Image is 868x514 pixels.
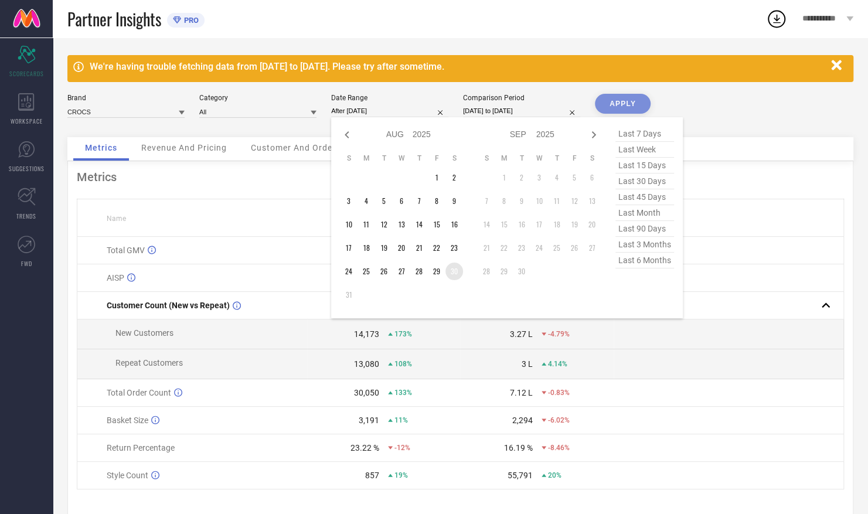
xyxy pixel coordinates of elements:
div: 23.22 % [350,443,379,452]
span: 19% [394,471,408,479]
td: Sun Aug 24 2025 [340,263,358,280]
span: last week [615,142,674,158]
th: Saturday [583,154,601,163]
td: Thu Aug 07 2025 [410,192,428,210]
span: last 45 days [615,189,674,205]
div: Metrics [77,170,844,184]
td: Tue Sep 30 2025 [513,263,530,280]
td: Fri Sep 12 2025 [566,192,583,210]
span: Partner Insights [67,7,161,31]
td: Sat Sep 06 2025 [583,169,601,186]
span: last 30 days [615,173,674,189]
td: Sat Sep 27 2025 [583,239,601,257]
td: Sun Sep 28 2025 [478,263,495,280]
td: Thu Sep 11 2025 [548,192,566,210]
div: 30,050 [354,388,379,397]
th: Tuesday [375,154,393,163]
span: Total Order Count [107,388,171,397]
span: Return Percentage [107,443,175,452]
span: 4.14% [548,360,567,368]
td: Sun Sep 14 2025 [478,216,495,233]
th: Wednesday [530,154,548,163]
td: Fri Sep 26 2025 [566,239,583,257]
span: 11% [394,416,408,424]
span: AISP [107,273,124,282]
td: Tue Aug 26 2025 [375,263,393,280]
div: 16.19 % [504,443,533,452]
td: Mon Aug 25 2025 [358,263,375,280]
span: Customer And Orders [251,143,341,152]
span: WORKSPACE [11,117,43,125]
th: Thursday [548,154,566,163]
div: We're having trouble fetching data from [DATE] to [DATE]. Please try after sometime. [90,61,825,72]
span: Revenue And Pricing [141,143,227,152]
span: last 7 days [615,126,674,142]
td: Tue Sep 02 2025 [513,169,530,186]
span: -6.02% [548,416,570,424]
span: Metrics [85,143,117,152]
div: Previous month [340,128,354,142]
th: Thursday [410,154,428,163]
td: Thu Sep 25 2025 [548,239,566,257]
div: 3 L [522,359,533,369]
span: 108% [394,360,412,368]
td: Wed Aug 20 2025 [393,239,410,257]
input: Select comparison period [463,105,580,117]
div: 857 [365,471,379,480]
span: Repeat Customers [115,358,183,367]
td: Tue Sep 09 2025 [513,192,530,210]
span: -8.46% [548,444,570,452]
td: Fri Aug 15 2025 [428,216,445,233]
td: Mon Sep 22 2025 [495,239,513,257]
th: Tuesday [513,154,530,163]
span: last 6 months [615,253,674,268]
td: Tue Sep 23 2025 [513,239,530,257]
td: Fri Aug 08 2025 [428,192,445,210]
td: Fri Aug 22 2025 [428,239,445,257]
td: Wed Aug 13 2025 [393,216,410,233]
td: Mon Sep 01 2025 [495,169,513,186]
td: Wed Sep 24 2025 [530,239,548,257]
td: Sun Sep 21 2025 [478,239,495,257]
span: 133% [394,389,412,397]
td: Mon Sep 08 2025 [495,192,513,210]
td: Sat Aug 09 2025 [445,192,463,210]
th: Friday [566,154,583,163]
td: Tue Aug 12 2025 [375,216,393,233]
td: Sat Aug 16 2025 [445,216,463,233]
td: Fri Sep 05 2025 [566,169,583,186]
td: Sun Aug 31 2025 [340,286,358,304]
td: Fri Aug 01 2025 [428,169,445,186]
th: Wednesday [393,154,410,163]
th: Sunday [478,154,495,163]
div: 3.27 L [510,329,533,339]
span: last 15 days [615,158,674,173]
span: Name [107,215,126,223]
div: Next month [587,128,601,142]
td: Wed Aug 06 2025 [393,192,410,210]
div: Date Range [331,94,448,102]
span: SUGGESTIONS [9,164,45,173]
td: Tue Aug 05 2025 [375,192,393,210]
span: last 90 days [615,221,674,237]
td: Wed Sep 03 2025 [530,169,548,186]
div: Category [199,94,316,102]
th: Monday [495,154,513,163]
td: Wed Sep 17 2025 [530,216,548,233]
td: Mon Aug 04 2025 [358,192,375,210]
td: Tue Aug 19 2025 [375,239,393,257]
th: Friday [428,154,445,163]
div: 3,191 [359,416,379,425]
td: Sat Sep 13 2025 [583,192,601,210]
td: Wed Aug 27 2025 [393,263,410,280]
div: Comparison Period [463,94,580,102]
div: 7.12 L [510,388,533,397]
td: Mon Sep 29 2025 [495,263,513,280]
span: 173% [394,330,412,338]
span: -12% [394,444,410,452]
span: last month [615,205,674,221]
td: Sat Aug 02 2025 [445,169,463,186]
div: Open download list [766,8,787,29]
td: Thu Sep 04 2025 [548,169,566,186]
td: Fri Sep 19 2025 [566,216,583,233]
